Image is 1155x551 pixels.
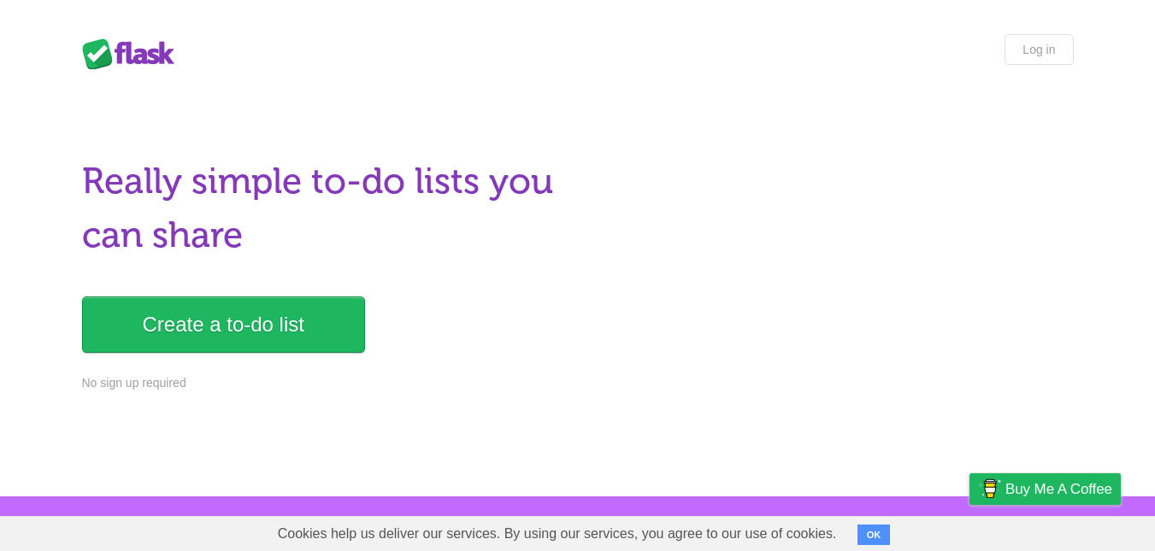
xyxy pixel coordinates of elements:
span: Buy me a coffee [1005,474,1112,504]
button: OK [857,525,891,545]
p: No sign up required [82,374,568,392]
img: Buy me a coffee [978,474,1001,503]
span: Cookies help us deliver our services. By using our services, you agree to our use of cookies. [261,517,854,551]
a: Create a to-do list [82,296,365,353]
a: Buy me a coffee [969,473,1121,505]
div: Flask Lists [82,38,185,69]
h1: Really simple to-do lists you can share [82,155,568,262]
a: Log in [1005,34,1073,65]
